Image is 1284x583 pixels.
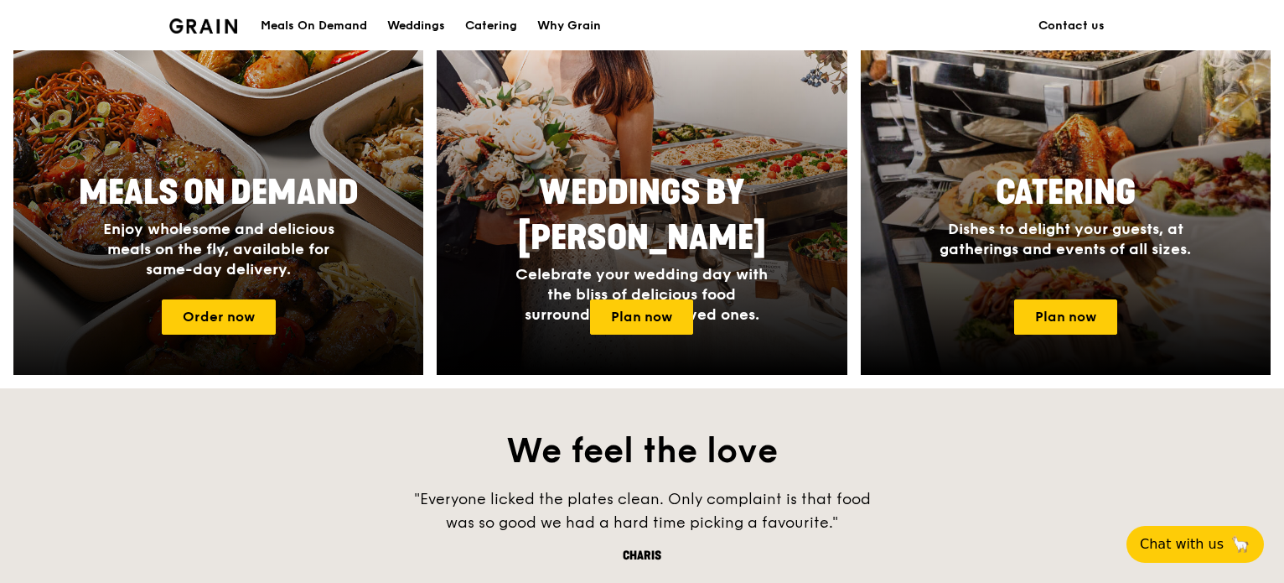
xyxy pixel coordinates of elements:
a: Weddings [377,1,455,51]
a: Plan now [590,299,693,335]
button: Chat with us🦙 [1126,526,1264,563]
a: Order now [162,299,276,335]
div: Why Grain [537,1,601,51]
span: Meals On Demand [79,173,359,213]
span: 🦙 [1230,534,1250,554]
span: Chat with us [1140,534,1224,554]
span: Catering [996,173,1136,213]
span: Enjoy wholesome and delicious meals on the fly, available for same-day delivery. [103,220,334,278]
a: Why Grain [527,1,611,51]
span: Weddings by [PERSON_NAME] [518,173,766,258]
span: Celebrate your wedding day with the bliss of delicious food surrounded by your loved ones. [515,265,768,324]
div: Meals On Demand [261,1,367,51]
div: Catering [465,1,517,51]
div: Charis [391,548,893,565]
a: Plan now [1014,299,1117,335]
a: Contact us [1028,1,1115,51]
a: Catering [455,1,527,51]
div: "Everyone licked the plates clean. Only complaint is that food was so good we had a hard time pic... [391,487,893,534]
div: Weddings [387,1,445,51]
span: Dishes to delight your guests, at gatherings and events of all sizes. [940,220,1191,258]
img: Grain [169,18,237,34]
